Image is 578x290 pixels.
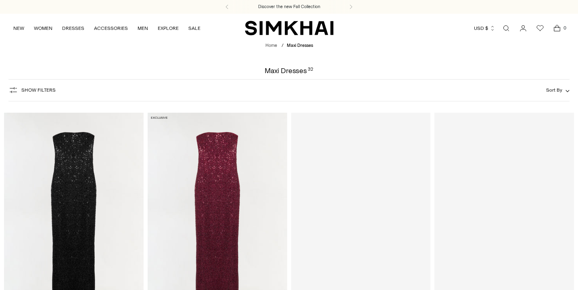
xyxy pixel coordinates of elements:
a: SIMKHAI [245,20,334,36]
a: WOMEN [34,19,52,37]
a: EXPLORE [158,19,179,37]
a: Go to the account page [515,20,531,36]
a: SALE [188,19,200,37]
button: Show Filters [8,84,56,97]
a: MEN [138,19,148,37]
a: DRESSES [62,19,84,37]
a: Open search modal [498,20,514,36]
span: Show Filters [21,87,56,93]
a: NEW [13,19,24,37]
a: ACCESSORIES [94,19,128,37]
div: / [282,42,284,49]
div: 32 [308,67,313,74]
span: Sort By [546,87,562,93]
button: USD $ [474,19,495,37]
button: Sort By [546,86,570,95]
a: Wishlist [532,20,548,36]
a: Discover the new Fall Collection [258,4,320,10]
span: 0 [561,24,568,32]
span: Maxi Dresses [287,43,313,48]
a: Home [265,43,277,48]
h1: Maxi Dresses [265,67,313,74]
nav: breadcrumbs [265,42,313,49]
a: Open cart modal [549,20,565,36]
